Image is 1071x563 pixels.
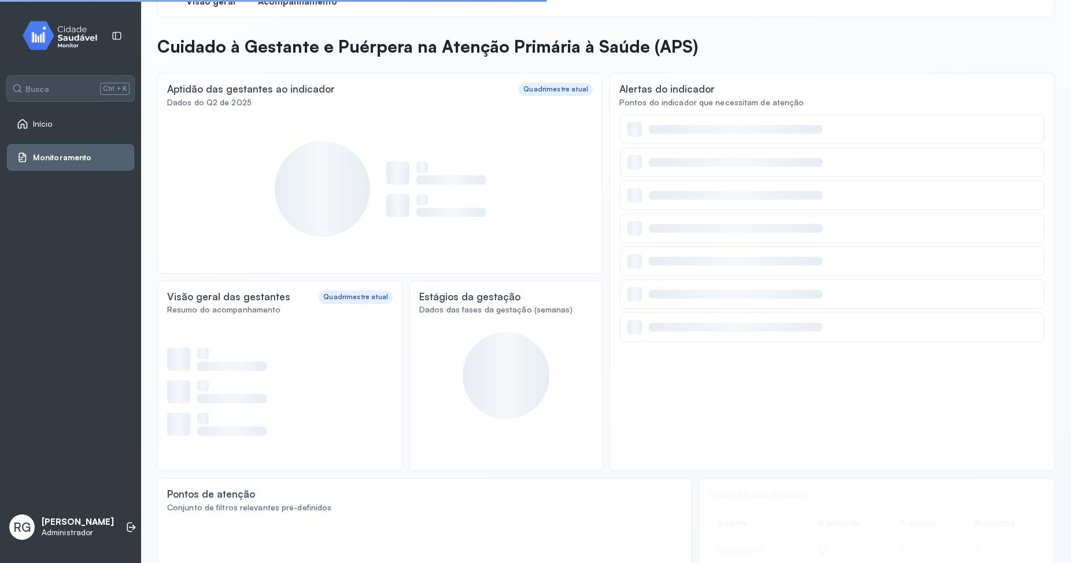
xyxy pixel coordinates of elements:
[419,290,520,303] div: Estágios da gestação
[13,520,31,535] span: RG
[157,36,698,57] p: Cuidado à Gestante e Puérpera na Atenção Primária à Saúde (APS)
[419,305,593,315] div: Dados das fases da gestação (semanas)
[167,290,290,303] div: Visão geral das gestantes
[100,83,130,94] span: Ctrl + K
[523,85,588,93] div: Quadrimestre atual
[17,152,124,163] a: Monitoramento
[17,118,124,130] a: Início
[323,293,388,301] div: Quadrimestre atual
[167,83,335,95] div: Aptidão das gestantes ao indicador
[33,119,53,129] span: Início
[619,98,1045,108] div: Pontos do indicador que necessitam de atenção
[167,488,255,500] div: Pontos de atenção
[42,517,114,528] p: [PERSON_NAME]
[25,84,49,94] span: Busca
[12,19,116,53] img: monitor.svg
[619,83,715,95] div: Alertas do indicador
[42,528,114,538] p: Administrador
[33,153,91,163] span: Monitoramento
[167,503,682,513] div: Conjunto de filtros relevantes pré-definidos
[167,98,593,108] div: Dados do Q2 de 2025
[167,305,393,315] div: Resumo do acompanhamento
